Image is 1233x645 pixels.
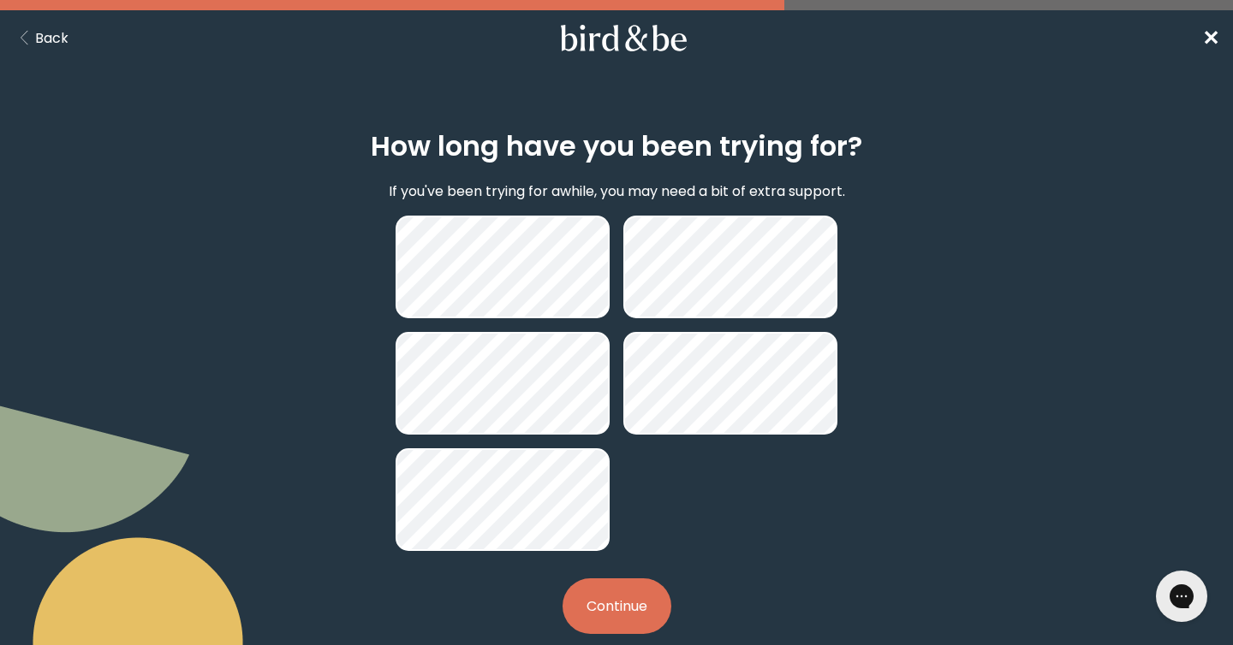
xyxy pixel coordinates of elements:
button: Back Button [14,27,68,49]
button: Continue [563,578,671,634]
p: If you've been trying for awhile, you may need a bit of extra support. [389,180,845,202]
a: ✕ [1202,23,1219,53]
h2: How long have you been trying for? [371,126,862,167]
iframe: Gorgias live chat messenger [1147,565,1216,628]
span: ✕ [1202,24,1219,52]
